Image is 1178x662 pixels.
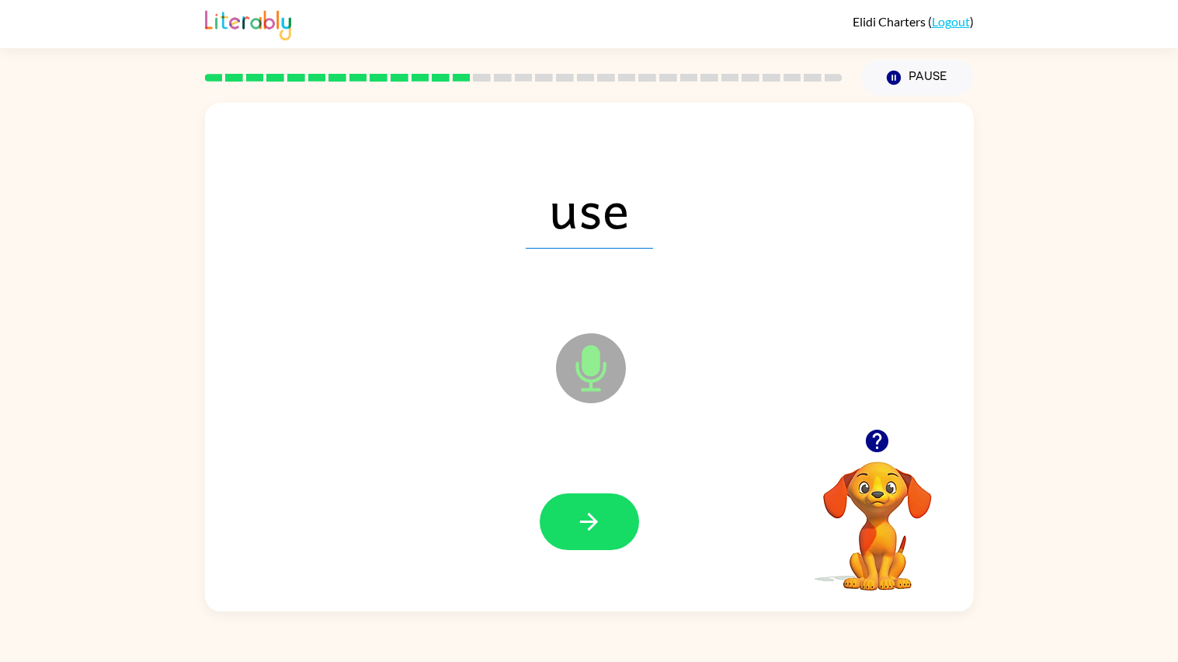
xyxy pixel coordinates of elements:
[853,14,974,29] div: ( )
[205,6,291,40] img: Literably
[861,60,974,96] button: Pause
[526,168,653,249] span: use
[853,14,928,29] span: Elidi Charters
[800,437,955,593] video: Your browser must support playing .mp4 files to use Literably. Please try using another browser.
[932,14,970,29] a: Logout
